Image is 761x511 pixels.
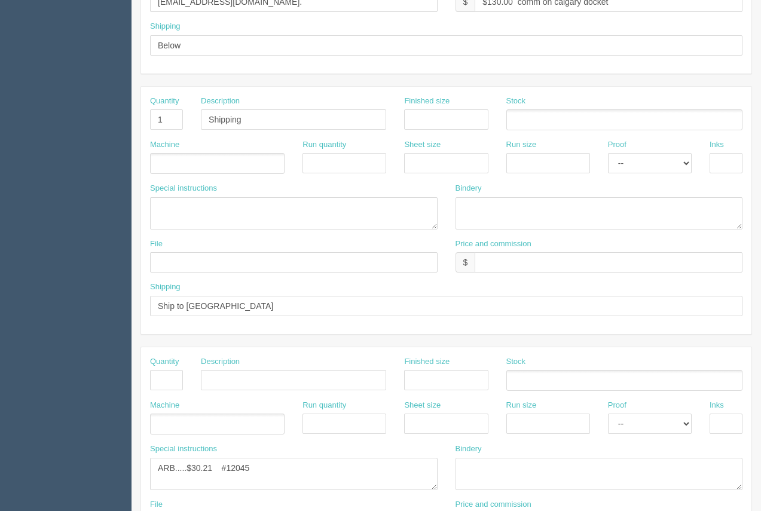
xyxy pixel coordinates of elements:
label: Machine [150,400,179,411]
label: Finished size [404,356,450,368]
label: Price and commission [456,499,531,510]
label: Sheet size [404,400,441,411]
label: Shipping [150,21,181,32]
label: Shipping [150,281,181,293]
label: Quantity [150,96,179,107]
label: Proof [608,139,626,151]
label: Description [201,96,240,107]
label: Proof [608,400,626,411]
label: Run size [506,400,537,411]
label: File [150,499,163,510]
label: Run quantity [302,400,346,411]
label: Bindery [456,443,482,455]
label: Sheet size [404,139,441,151]
label: Run size [506,139,537,151]
label: Quantity [150,356,179,368]
textarea: ARB.....$30.21 #12045 [150,458,438,490]
label: Special instructions [150,443,217,455]
label: Inks [710,139,724,151]
label: Special instructions [150,183,217,194]
label: Finished size [404,96,450,107]
label: Inks [710,400,724,411]
label: Stock [506,356,526,368]
label: Stock [506,96,526,107]
label: Run quantity [302,139,346,151]
label: Description [201,356,240,368]
div: $ [456,252,475,273]
label: Price and commission [456,238,531,250]
label: File [150,238,163,250]
label: Bindery [456,183,482,194]
label: Machine [150,139,179,151]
